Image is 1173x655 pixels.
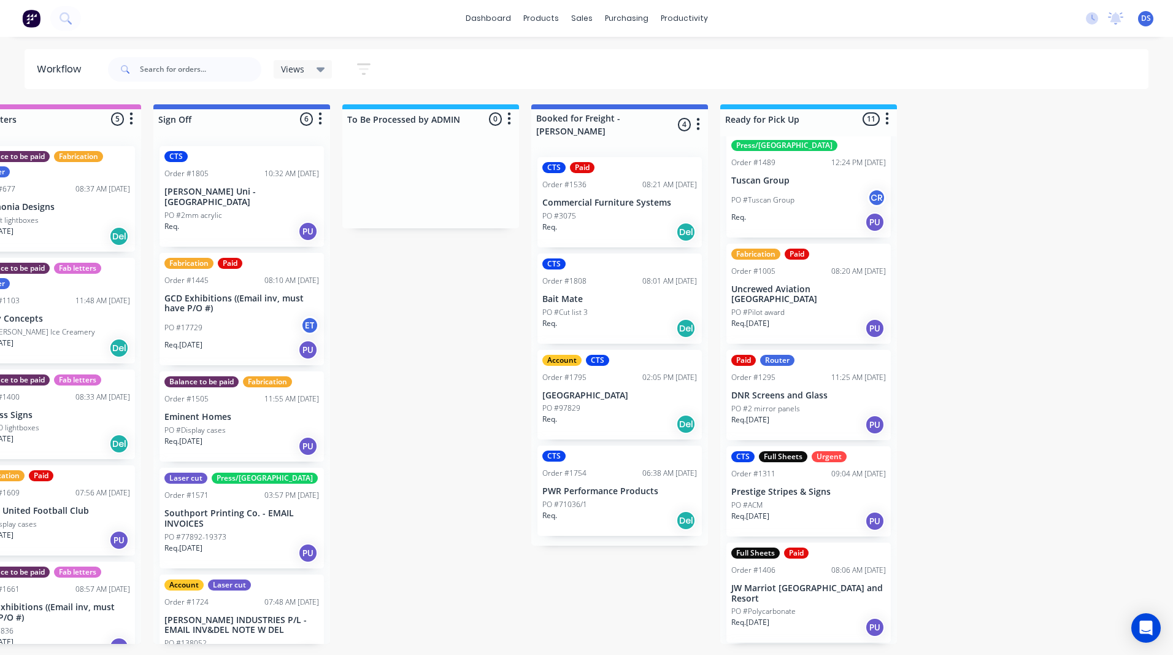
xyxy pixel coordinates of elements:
[109,530,129,550] div: PU
[731,403,800,414] p: PO #2 mirror panels
[164,376,239,387] div: Balance to be paid
[542,510,557,521] p: Req.
[731,565,775,576] div: Order #1406
[731,548,780,559] div: Full Sheets
[29,470,53,481] div: Paid
[655,9,714,28] div: productivity
[731,249,780,260] div: Fabrication
[164,322,202,333] p: PO #17729
[586,355,609,366] div: CTS
[164,508,319,529] p: Southport Printing Co. - EMAIL INVOICES
[784,548,809,559] div: Paid
[160,371,324,462] div: Balance to be paidFabricationOrder #150511:55 AM [DATE]Eminent HomesPO #Display casesReq.[DATE]PU
[298,222,318,241] div: PU
[731,606,796,617] p: PO #Polycarbonate
[164,412,319,422] p: Eminent Homes
[75,584,130,595] div: 08:57 AM [DATE]
[264,393,319,405] div: 11:55 AM [DATE]
[867,188,886,207] div: CR
[264,597,319,608] div: 07:48 AM [DATE]
[160,468,324,568] div: Laser cutPress/[GEOGRAPHIC_DATA]Order #157103:57 PM [DATE]Southport Printing Co. - EMAIL INVOICES...
[537,157,702,247] div: CTSPaidOrder #153608:21 AM [DATE]Commercial Furniture SystemsPO #3075Req.Del
[726,244,891,344] div: FabricationPaidOrder #100508:20 AM [DATE]Uncrewed Aviation [GEOGRAPHIC_DATA]PO #Pilot awardReq.[D...
[75,295,130,306] div: 11:48 AM [DATE]
[164,293,319,314] p: GCD Exhibitions ((Email inv, must have P/O #)
[542,222,557,233] p: Req.
[865,511,885,531] div: PU
[726,543,891,643] div: Full SheetsPaidOrder #140608:06 AM [DATE]JW Marriot [GEOGRAPHIC_DATA] and ResortPO #Polycarbonate...
[164,275,209,286] div: Order #1445
[37,62,87,77] div: Workflow
[542,179,586,190] div: Order #1536
[731,500,763,511] p: PO #ACM
[865,415,885,435] div: PU
[731,511,769,522] p: Req. [DATE]
[565,9,599,28] div: sales
[831,372,886,383] div: 11:25 AM [DATE]
[759,451,807,462] div: Full Sheets
[281,63,304,76] span: Views
[298,436,318,456] div: PU
[218,258,242,269] div: Paid
[1141,13,1151,24] span: DS
[75,184,130,195] div: 08:37 AM [DATE]
[164,221,179,232] p: Req.
[542,294,697,304] p: Bait Mate
[164,339,202,351] p: Req. [DATE]
[642,276,697,287] div: 08:01 AM [DATE]
[109,434,129,454] div: Del
[164,579,204,591] div: Account
[164,543,202,554] p: Req. [DATE]
[731,266,775,277] div: Order #1005
[831,157,886,168] div: 12:24 PM [DATE]
[164,597,209,608] div: Order #1724
[542,318,557,329] p: Req.
[54,567,101,578] div: Fab letters
[243,376,292,387] div: Fabrication
[542,258,566,269] div: CTS
[208,579,251,591] div: Laser cut
[160,146,324,247] div: CTSOrder #180510:32 AM [DATE][PERSON_NAME] Uni - [GEOGRAPHIC_DATA]PO #2mm acrylicReq.PU
[785,249,809,260] div: Paid
[109,227,129,246] div: Del
[642,179,697,190] div: 08:21 AM [DATE]
[865,212,885,232] div: PU
[160,253,324,366] div: FabricationPaidOrder #144508:10 AM [DATE]GCD Exhibitions ((Email inv, must have P/O #)PO #17729ET...
[22,9,40,28] img: Factory
[642,372,697,383] div: 02:05 PM [DATE]
[731,176,886,186] p: Tuscan Group
[164,490,209,501] div: Order #1571
[731,414,769,425] p: Req. [DATE]
[726,120,891,238] div: Press/[GEOGRAPHIC_DATA]Order #148912:24 PM [DATE]Tuscan GroupPO #Tuscan GroupCRReq.PU
[298,340,318,360] div: PU
[676,511,696,530] div: Del
[542,355,582,366] div: Account
[812,451,847,462] div: Urgent
[537,446,702,536] div: CTSOrder #175406:38 AM [DATE]PWR Performance ProductsPO #71036/1Req.Del
[542,307,588,318] p: PO #Cut list 3
[264,168,319,179] div: 10:32 AM [DATE]
[164,532,226,543] p: PO #77892-19373
[731,307,785,318] p: PO #Pilot award
[109,338,129,358] div: Del
[140,57,261,82] input: Search for orders...
[75,392,130,403] div: 08:33 AM [DATE]
[731,451,755,462] div: CTS
[570,162,594,173] div: Paid
[731,157,775,168] div: Order #1489
[542,414,557,425] p: Req.
[164,393,209,405] div: Order #1505
[164,615,319,636] p: [PERSON_NAME] INDUSTRIES P/L - EMAIL INV&DEL NOTE W DEL
[164,210,222,221] p: PO #2mm acrylic
[731,617,769,628] p: Req. [DATE]
[731,468,775,479] div: Order #1311
[517,9,565,28] div: products
[865,618,885,637] div: PU
[542,499,587,510] p: PO #71036/1
[164,187,319,207] p: [PERSON_NAME] Uni - [GEOGRAPHIC_DATA]
[831,266,886,277] div: 08:20 AM [DATE]
[542,451,566,462] div: CTS
[731,487,886,497] p: Prestige Stripes & Signs
[164,258,213,269] div: Fabrication
[164,473,207,484] div: Laser cut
